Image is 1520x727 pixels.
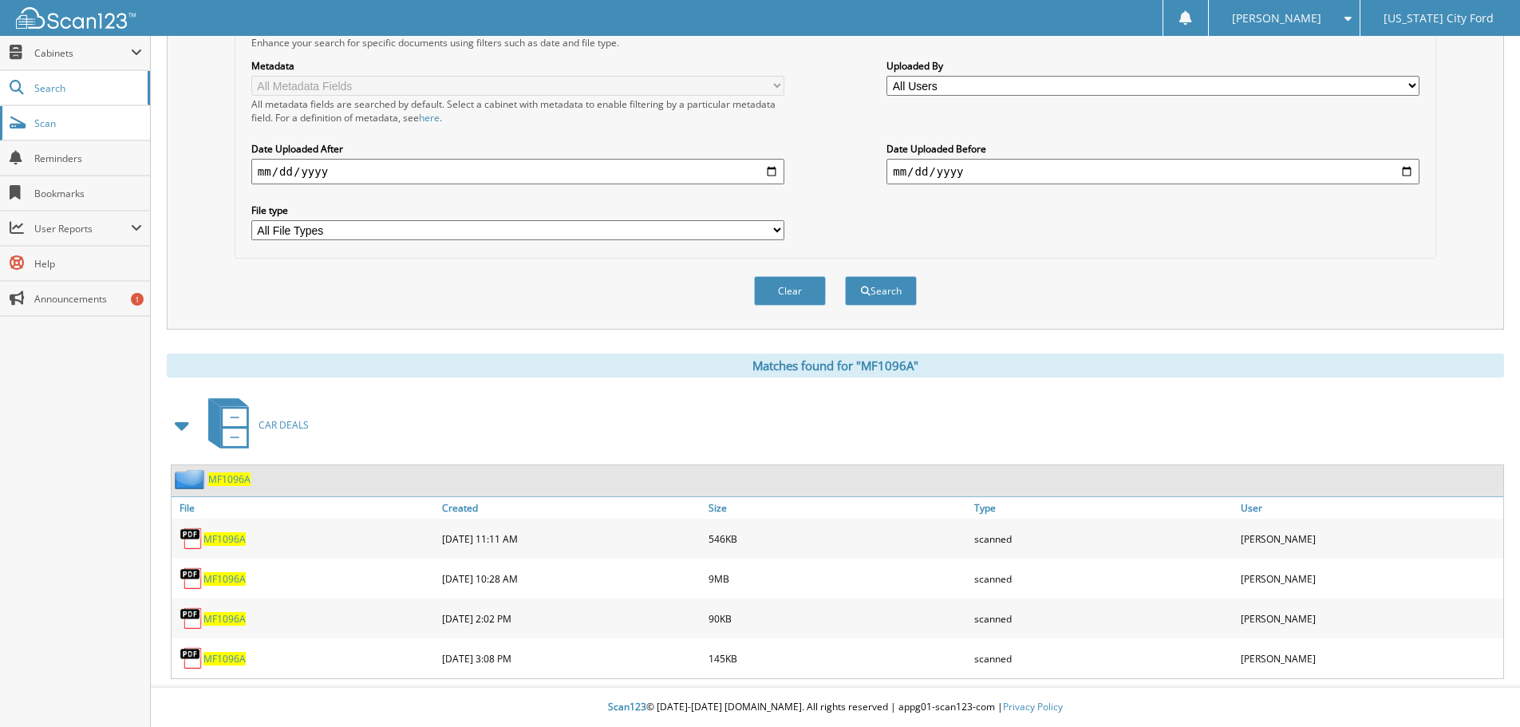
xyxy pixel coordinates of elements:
div: 145KB [705,642,971,674]
span: Reminders [34,152,142,165]
span: Scan123 [608,700,646,713]
div: [DATE] 11:11 AM [438,523,705,555]
span: Cabinets [34,46,131,60]
div: 90KB [705,603,971,634]
img: folder2.png [175,469,208,489]
div: © [DATE]-[DATE] [DOMAIN_NAME]. All rights reserved | appg01-scan123-com | [151,688,1520,727]
span: Scan [34,117,142,130]
div: [DATE] 10:28 AM [438,563,705,595]
span: Help [34,257,142,271]
span: Search [34,81,140,95]
a: MF1096A [203,532,246,546]
input: end [886,159,1419,184]
button: Clear [754,276,826,306]
span: Bookmarks [34,187,142,200]
div: scanned [970,563,1237,595]
div: 9MB [705,563,971,595]
a: MF1096A [203,612,246,626]
img: scan123-logo-white.svg [16,7,136,29]
div: Matches found for "MF1096A" [167,354,1504,377]
a: CAR DEALS [199,393,309,456]
a: MF1096A [203,652,246,666]
div: 1 [131,293,144,306]
div: [PERSON_NAME] [1237,642,1503,674]
img: PDF.png [180,646,203,670]
img: PDF.png [180,606,203,630]
a: here [419,111,440,124]
div: [PERSON_NAME] [1237,523,1503,555]
input: start [251,159,784,184]
span: Announcements [34,292,142,306]
div: [DATE] 2:02 PM [438,603,705,634]
span: [PERSON_NAME] [1232,14,1321,23]
img: PDF.png [180,567,203,591]
div: Enhance your search for specific documents using filters such as date and file type. [243,36,1427,49]
div: [DATE] 3:08 PM [438,642,705,674]
a: MF1096A [203,572,246,586]
span: CAR DEALS [259,418,309,432]
div: scanned [970,523,1237,555]
a: Created [438,497,705,519]
button: Search [845,276,917,306]
div: [PERSON_NAME] [1237,563,1503,595]
div: [PERSON_NAME] [1237,603,1503,634]
span: User Reports [34,222,131,235]
a: Size [705,497,971,519]
a: File [172,497,438,519]
label: Uploaded By [886,59,1419,73]
a: User [1237,497,1503,519]
div: scanned [970,642,1237,674]
div: 546KB [705,523,971,555]
label: Date Uploaded Before [886,142,1419,156]
a: MF1096A [208,472,251,486]
span: [US_STATE] City Ford [1384,14,1494,23]
div: All metadata fields are searched by default. Select a cabinet with metadata to enable filtering b... [251,97,784,124]
img: PDF.png [180,527,203,551]
a: Privacy Policy [1003,700,1063,713]
a: Type [970,497,1237,519]
label: File type [251,203,784,217]
label: Metadata [251,59,784,73]
div: scanned [970,603,1237,634]
label: Date Uploaded After [251,142,784,156]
